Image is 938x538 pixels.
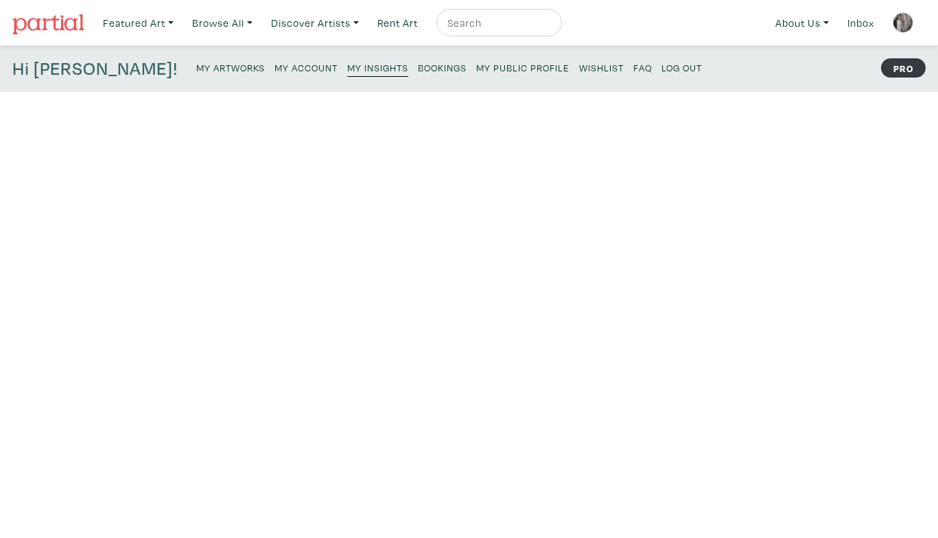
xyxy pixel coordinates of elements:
a: Wishlist [579,58,624,76]
small: My Account [274,61,338,74]
small: Log Out [661,61,702,74]
small: My Public Profile [476,61,570,74]
a: Rent Art [371,9,424,37]
small: FAQ [633,61,652,74]
a: My Public Profile [476,58,570,76]
a: My Artworks [196,58,265,76]
img: phpThumb.php [893,12,913,33]
strong: PRO [881,58,926,78]
small: My Insights [347,61,408,74]
a: Bookings [418,58,467,76]
a: Browse All [186,9,259,37]
small: Wishlist [579,61,624,74]
a: Discover Artists [265,9,365,37]
input: Search [446,14,549,32]
a: About Us [769,9,835,37]
a: Featured Art [97,9,180,37]
a: My Insights [347,58,408,77]
small: Bookings [418,61,467,74]
small: My Artworks [196,61,265,74]
a: Log Out [661,58,702,76]
a: Inbox [841,9,880,37]
a: My Account [274,58,338,76]
h4: Hi [PERSON_NAME]! [12,58,178,80]
a: FAQ [633,58,652,76]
